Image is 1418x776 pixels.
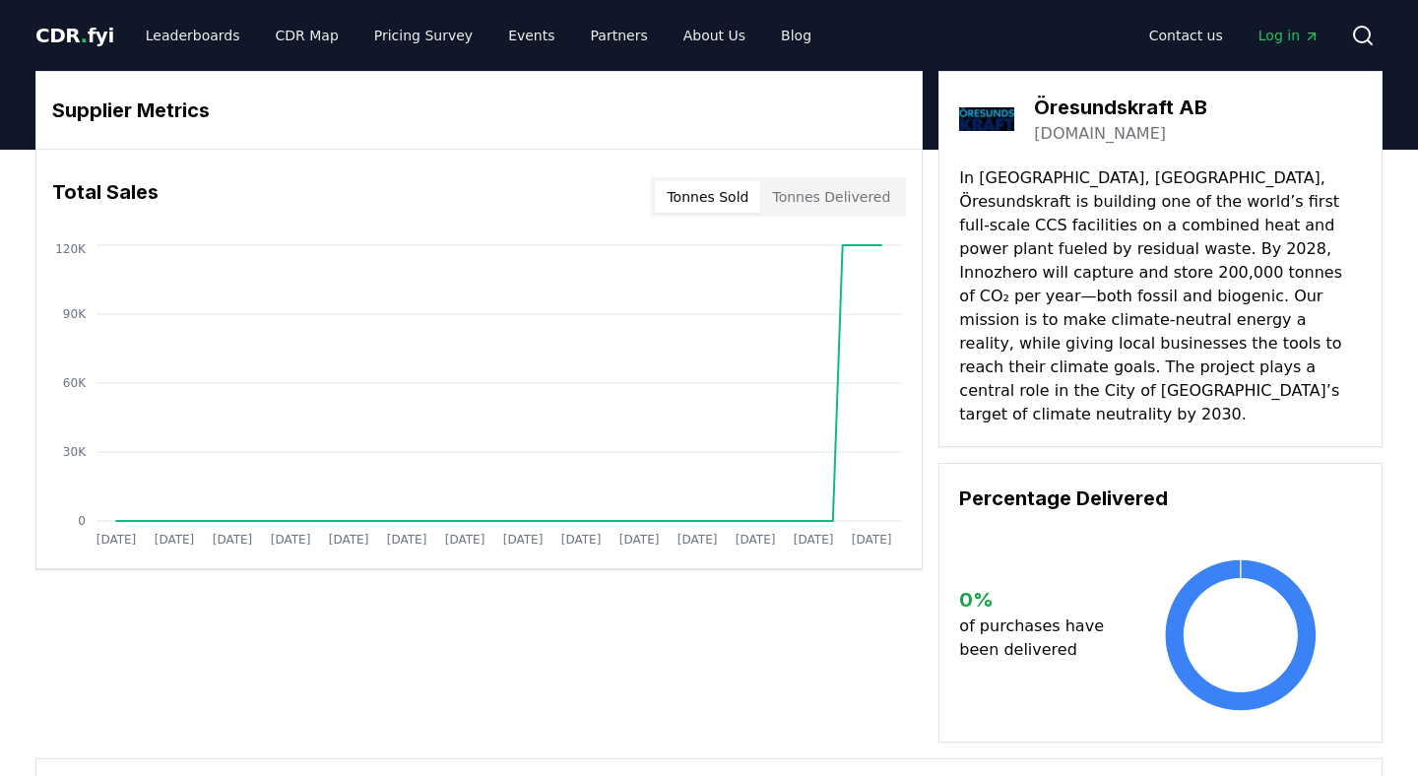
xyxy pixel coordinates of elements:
[677,533,718,547] tspan: [DATE]
[1034,93,1207,122] h3: Öresundskraft AB
[1258,26,1320,45] span: Log in
[503,533,544,547] tspan: [DATE]
[619,533,660,547] tspan: [DATE]
[959,585,1120,614] h3: 0 %
[852,533,892,547] tspan: [DATE]
[213,533,253,547] tspan: [DATE]
[52,96,906,125] h3: Supplier Metrics
[97,533,137,547] tspan: [DATE]
[794,533,834,547] tspan: [DATE]
[959,166,1362,426] p: In [GEOGRAPHIC_DATA], [GEOGRAPHIC_DATA], Öresundskraft is building one of the world’s first full-...
[445,533,485,547] tspan: [DATE]
[959,92,1014,147] img: Öresundskraft AB-logo
[1133,18,1239,53] a: Contact us
[959,614,1120,662] p: of purchases have been delivered
[959,484,1362,513] h3: Percentage Delivered
[63,445,87,459] tspan: 30K
[35,22,114,49] a: CDR.fyi
[760,181,902,213] button: Tonnes Delivered
[358,18,488,53] a: Pricing Survey
[1133,18,1335,53] nav: Main
[271,533,311,547] tspan: [DATE]
[78,514,86,528] tspan: 0
[260,18,354,53] a: CDR Map
[52,177,159,217] h3: Total Sales
[492,18,570,53] a: Events
[55,242,87,256] tspan: 120K
[35,24,114,47] span: CDR fyi
[130,18,827,53] nav: Main
[155,533,195,547] tspan: [DATE]
[575,18,664,53] a: Partners
[1034,122,1166,146] a: [DOMAIN_NAME]
[1243,18,1335,53] a: Log in
[765,18,827,53] a: Blog
[130,18,256,53] a: Leaderboards
[561,533,602,547] tspan: [DATE]
[655,181,760,213] button: Tonnes Sold
[63,307,87,321] tspan: 90K
[63,376,87,390] tspan: 60K
[736,533,776,547] tspan: [DATE]
[387,533,427,547] tspan: [DATE]
[329,533,369,547] tspan: [DATE]
[668,18,761,53] a: About Us
[81,24,88,47] span: .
